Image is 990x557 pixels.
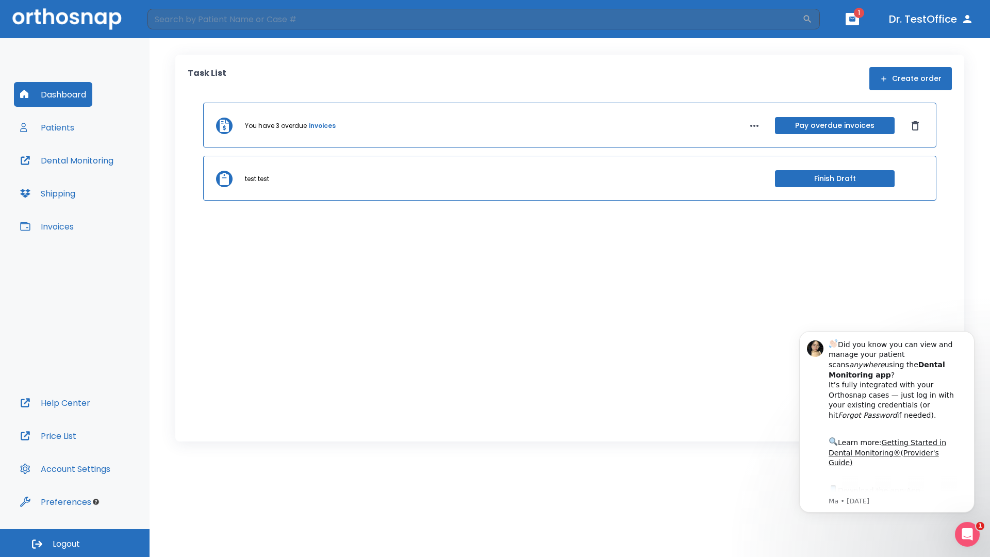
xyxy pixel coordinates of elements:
[14,489,97,514] button: Preferences
[976,522,984,530] span: 1
[45,168,175,221] div: Download the app: | ​ Let us know if you need help getting started!
[869,67,952,90] button: Create order
[14,148,120,173] button: Dental Monitoring
[175,22,183,30] button: Dismiss notification
[188,67,226,90] p: Task List
[309,121,336,130] a: invoices
[245,174,269,184] p: test test
[775,170,895,187] button: Finish Draft
[45,181,175,190] p: Message from Ma, sent 4w ago
[45,171,137,189] a: App Store
[907,118,923,134] button: Dismiss
[14,115,80,140] button: Patients
[14,214,80,239] button: Invoices
[14,456,117,481] button: Account Settings
[775,117,895,134] button: Pay overdue invoices
[885,10,978,28] button: Dr. TestOffice
[12,8,122,29] img: Orthosnap
[53,538,80,550] span: Logout
[14,423,82,448] button: Price List
[14,390,96,415] button: Help Center
[91,497,101,506] div: Tooltip anchor
[147,9,802,29] input: Search by Patient Name or Case #
[245,121,307,130] p: You have 3 overdue
[14,181,81,206] button: Shipping
[854,8,864,18] span: 1
[14,82,92,107] button: Dashboard
[955,522,980,547] iframe: Intercom live chat
[784,316,990,529] iframe: Intercom notifications message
